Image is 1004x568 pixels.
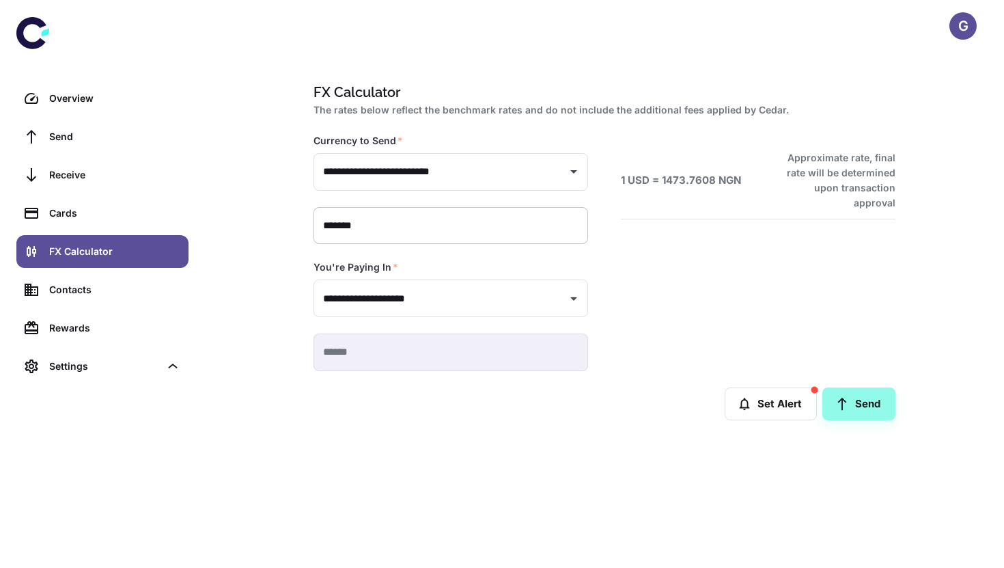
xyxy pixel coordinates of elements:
[313,260,398,274] label: You're Paying In
[49,206,180,221] div: Cards
[49,129,180,144] div: Send
[16,197,189,230] a: Cards
[564,162,583,181] button: Open
[49,167,180,182] div: Receive
[49,282,180,297] div: Contacts
[16,82,189,115] a: Overview
[16,273,189,306] a: Contacts
[772,150,895,211] h6: Approximate rate, final rate will be determined upon transaction approval
[949,12,977,40] button: G
[16,235,189,268] a: FX Calculator
[49,359,160,374] div: Settings
[16,120,189,153] a: Send
[49,321,180,336] div: Rewards
[725,388,817,420] button: Set Alert
[16,312,189,344] a: Rewards
[621,173,741,189] h6: 1 USD = 1473.7608 NGN
[16,350,189,383] div: Settings
[822,388,895,420] a: Send
[313,82,890,103] h1: FX Calculator
[16,159,189,191] a: Receive
[564,289,583,308] button: Open
[313,134,403,148] label: Currency to Send
[49,91,180,106] div: Overview
[49,244,180,259] div: FX Calculator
